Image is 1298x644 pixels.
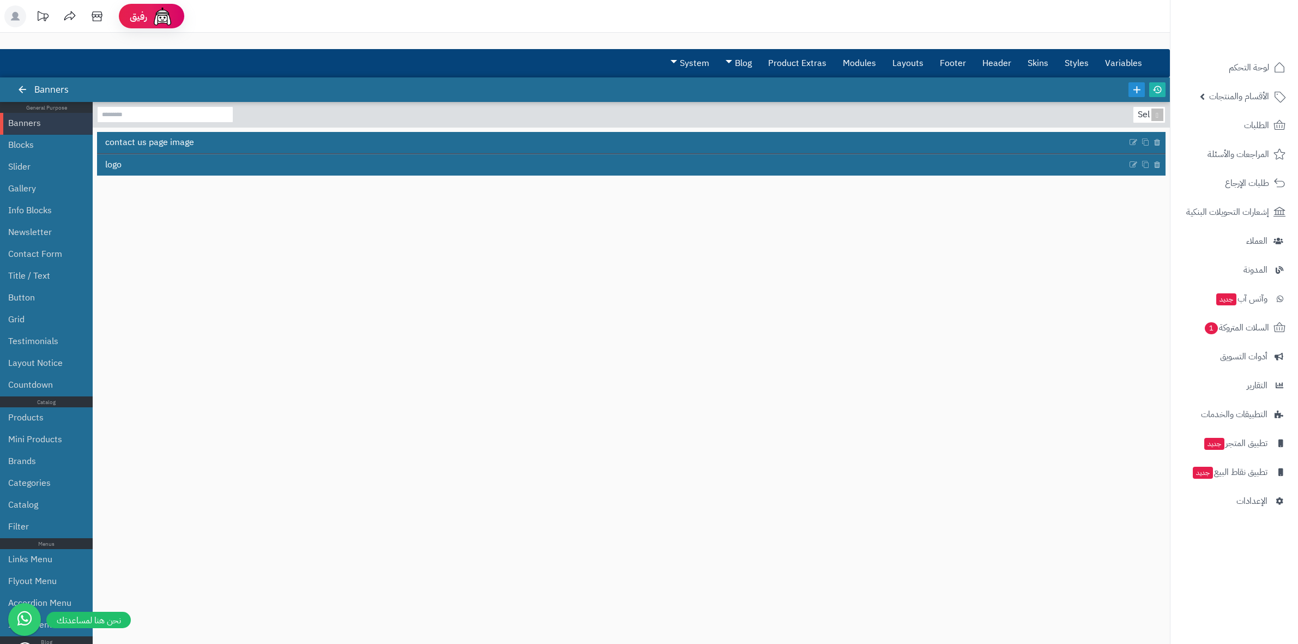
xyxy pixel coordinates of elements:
[1220,349,1267,364] span: أدوات التسويق
[8,265,76,287] a: Title / Text
[1177,112,1291,139] a: الطلبات
[8,287,76,309] a: Button
[1204,438,1224,450] span: جديد
[1209,89,1269,104] span: الأقسام والمنتجات
[1193,467,1213,479] span: جديد
[8,407,76,429] a: Products
[1019,50,1056,77] a: Skins
[8,592,76,614] a: Accordion Menu
[1177,315,1291,341] a: السلات المتروكة1
[1177,55,1291,81] a: لوحة التحكم
[1192,465,1267,480] span: تطبيق نقاط البيع
[1177,228,1291,254] a: العملاء
[97,154,1127,175] a: logo
[760,50,835,77] a: Product Extras
[8,494,76,516] a: Catalog
[1203,436,1267,451] span: تطبيق المتجر
[1177,141,1291,167] a: المراجعات والأسئلة
[1224,31,1288,53] img: logo-2.png
[8,429,76,450] a: Mini Products
[1177,344,1291,370] a: أدوات التسويق
[8,352,76,374] a: Layout Notice
[662,50,717,77] a: System
[1133,107,1163,123] div: Select...
[20,77,80,102] div: Banners
[1177,199,1291,225] a: إشعارات التحويلات البنكية
[884,50,932,77] a: Layouts
[1177,372,1291,399] a: التقارير
[8,156,76,178] a: Slider
[1229,60,1269,75] span: لوحة التحكم
[8,450,76,472] a: Brands
[8,374,76,396] a: Countdown
[1225,176,1269,191] span: طلبات الإرجاع
[8,330,76,352] a: Testimonials
[1244,118,1269,133] span: الطلبات
[29,5,56,30] a: تحديثات المنصة
[97,132,1127,153] a: contact us page image
[8,243,76,265] a: Contact Form
[1205,322,1218,334] span: 1
[152,5,173,27] img: ai-face.png
[1201,407,1267,422] span: التطبيقات والخدمات
[130,10,147,23] span: رفيق
[1216,293,1236,305] span: جديد
[8,200,76,221] a: Info Blocks
[8,178,76,200] a: Gallery
[1056,50,1097,77] a: Styles
[1208,147,1269,162] span: المراجعات والأسئلة
[1177,170,1291,196] a: طلبات الإرجاع
[1097,50,1150,77] a: Variables
[8,221,76,243] a: Newsletter
[1236,493,1267,509] span: الإعدادات
[835,50,884,77] a: Modules
[1246,233,1267,249] span: العملاء
[1186,204,1269,220] span: إشعارات التحويلات البنكية
[8,134,76,156] a: Blocks
[1243,262,1267,278] span: المدونة
[1247,378,1267,393] span: التقارير
[1177,459,1291,485] a: تطبيق نقاط البيعجديد
[1204,320,1269,335] span: السلات المتروكة
[1177,286,1291,312] a: وآتس آبجديد
[1177,430,1291,456] a: تطبيق المتجرجديد
[8,570,76,592] a: Flyout Menu
[105,159,122,171] span: logo
[8,309,76,330] a: Grid
[8,549,76,570] a: Links Menu
[974,50,1019,77] a: Header
[8,614,76,636] a: Icons Menu
[8,472,76,494] a: Categories
[1177,488,1291,514] a: الإعدادات
[1215,291,1267,306] span: وآتس آب
[932,50,974,77] a: Footer
[1177,257,1291,283] a: المدونة
[8,112,76,134] a: Banners
[105,136,194,149] span: contact us page image
[1177,401,1291,428] a: التطبيقات والخدمات
[717,50,760,77] a: Blog
[8,516,76,538] a: Filter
